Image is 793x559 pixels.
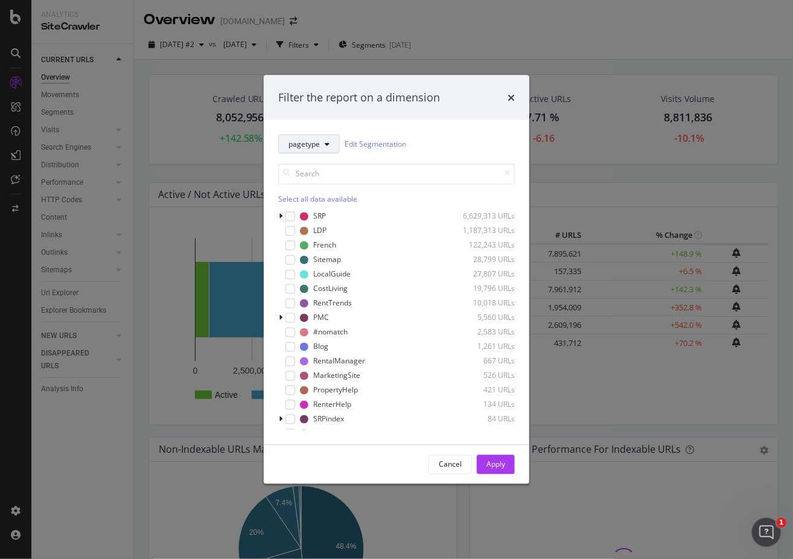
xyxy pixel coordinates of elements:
div: PropertyHelp [313,385,358,395]
div: Cancel [439,459,462,470]
iframe: Intercom live chat [752,518,781,547]
div: MarketingSite [313,371,360,381]
button: pagetype [278,134,340,153]
div: 28,799 URLs [456,255,515,265]
div: Apply [486,459,505,470]
div: Sitemap [313,255,341,265]
span: pagetype [288,139,320,149]
span: 1 [777,518,786,528]
a: Edit Segmentation [345,138,406,150]
div: 2,583 URLs [456,327,515,337]
div: RentalManager [313,356,365,366]
div: LDP [313,226,326,236]
div: SRPindex [313,414,344,424]
button: Cancel [428,455,472,474]
div: 32 URLs [456,429,515,439]
div: 10,018 URLs [456,298,515,308]
div: Filter the report on a dimension [278,90,440,106]
div: CostLiving [313,284,348,294]
input: Search [278,163,515,184]
div: about [313,429,333,439]
div: PMC [313,313,329,323]
div: 421 URLs [456,385,515,395]
div: 526 URLs [456,371,515,381]
div: #nomatch [313,327,348,337]
div: 1,187,313 URLs [456,226,515,236]
div: 27,807 URLs [456,269,515,279]
div: 667 URLs [456,356,515,366]
div: RentTrends [313,298,352,308]
div: 134 URLs [456,400,515,410]
div: 84 URLs [456,414,515,424]
div: 5,560 URLs [456,313,515,323]
div: 19,796 URLs [456,284,515,294]
div: LocalGuide [313,269,351,279]
div: RenterHelp [313,400,351,410]
div: 122,243 URLs [456,240,515,251]
button: Apply [477,455,515,474]
div: times [508,90,515,106]
div: French [313,240,336,251]
div: Select all data available [278,194,515,204]
div: 1,261 URLs [456,342,515,352]
div: modal [264,75,529,484]
div: Blog [313,342,328,352]
div: 6,629,313 URLs [456,211,515,222]
div: SRP [313,211,326,222]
